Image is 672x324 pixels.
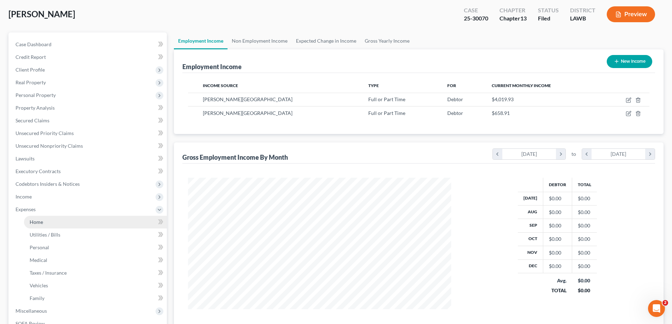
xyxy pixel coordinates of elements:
div: Gross Employment Income By Month [182,153,288,161]
div: $0.00 [578,277,592,284]
span: Unsecured Nonpriority Claims [16,143,83,149]
a: Home [24,216,167,228]
td: $0.00 [572,205,597,219]
span: Credit Report [16,54,46,60]
span: Current Monthly Income [492,83,551,88]
a: Employment Income [174,32,228,49]
span: Case Dashboard [16,41,52,47]
i: chevron_right [556,149,565,159]
div: Employment Income [182,62,242,71]
div: Chapter [500,6,527,14]
div: [DATE] [502,149,556,159]
span: 2 [662,300,668,306]
th: Total [572,178,597,192]
span: Client Profile [16,67,45,73]
a: Gross Yearly Income [361,32,414,49]
th: Sep [518,219,543,232]
div: $0.00 [549,249,566,256]
span: Executory Contracts [16,168,61,174]
span: Full or Part Time [368,96,405,102]
span: Miscellaneous [16,308,47,314]
th: Dec [518,259,543,273]
div: 25-30070 [464,14,488,23]
span: [PERSON_NAME][GEOGRAPHIC_DATA] [203,110,292,116]
a: Family [24,292,167,305]
a: Vehicles [24,279,167,292]
a: Case Dashboard [10,38,167,51]
div: Filed [538,14,559,23]
div: $0.00 [549,263,566,270]
a: Personal [24,241,167,254]
div: [DATE] [592,149,646,159]
span: Taxes / Insurance [30,270,67,276]
span: Type [368,83,379,88]
span: Income [16,194,32,200]
div: Avg. [549,277,567,284]
a: Executory Contracts [10,165,167,178]
th: Aug [518,205,543,219]
span: Real Property [16,79,46,85]
a: Secured Claims [10,114,167,127]
span: Family [30,295,44,301]
span: Debtor [447,96,463,102]
button: New Income [607,55,652,68]
div: Chapter [500,14,527,23]
a: Lawsuits [10,152,167,165]
div: $0.00 [549,209,566,216]
span: [PERSON_NAME][GEOGRAPHIC_DATA] [203,96,292,102]
td: $0.00 [572,232,597,246]
i: chevron_left [493,149,502,159]
span: Secured Claims [16,117,49,123]
span: Expenses [16,206,36,212]
span: $4,019.93 [492,96,514,102]
td: $0.00 [572,259,597,273]
a: Medical [24,254,167,267]
div: District [570,6,595,14]
iframe: Intercom live chat [648,300,665,317]
a: Unsecured Nonpriority Claims [10,140,167,152]
span: Lawsuits [16,155,35,161]
span: $658.91 [492,110,510,116]
span: Codebtors Insiders & Notices [16,181,80,187]
th: Oct [518,232,543,246]
td: $0.00 [572,219,597,232]
span: For [447,83,456,88]
span: Full or Part Time [368,110,405,116]
span: Home [30,219,43,225]
span: Utilities / Bills [30,232,60,238]
span: Property Analysis [16,105,55,111]
span: 13 [520,15,527,22]
div: $0.00 [578,287,592,294]
td: $0.00 [572,246,597,259]
i: chevron_right [645,149,655,159]
div: $0.00 [549,222,566,229]
th: Debtor [543,178,572,192]
span: Medical [30,257,47,263]
span: Unsecured Priority Claims [16,130,74,136]
a: Non Employment Income [228,32,292,49]
span: [PERSON_NAME] [8,9,75,19]
button: Preview [607,6,655,22]
div: $0.00 [549,236,566,243]
div: $0.00 [549,195,566,202]
a: Utilities / Bills [24,228,167,241]
th: [DATE] [518,192,543,205]
td: $0.00 [572,192,597,205]
a: Unsecured Priority Claims [10,127,167,140]
div: Case [464,6,488,14]
a: Property Analysis [10,102,167,114]
span: Vehicles [30,282,48,288]
span: to [571,151,576,158]
div: Status [538,6,559,14]
span: Income Source [203,83,238,88]
a: Expected Change in Income [292,32,361,49]
i: chevron_left [582,149,592,159]
a: Credit Report [10,51,167,63]
span: Personal Property [16,92,56,98]
th: Nov [518,246,543,259]
div: TOTAL [549,287,567,294]
span: Personal [30,244,49,250]
span: Debtor [447,110,463,116]
a: Taxes / Insurance [24,267,167,279]
div: LAWB [570,14,595,23]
